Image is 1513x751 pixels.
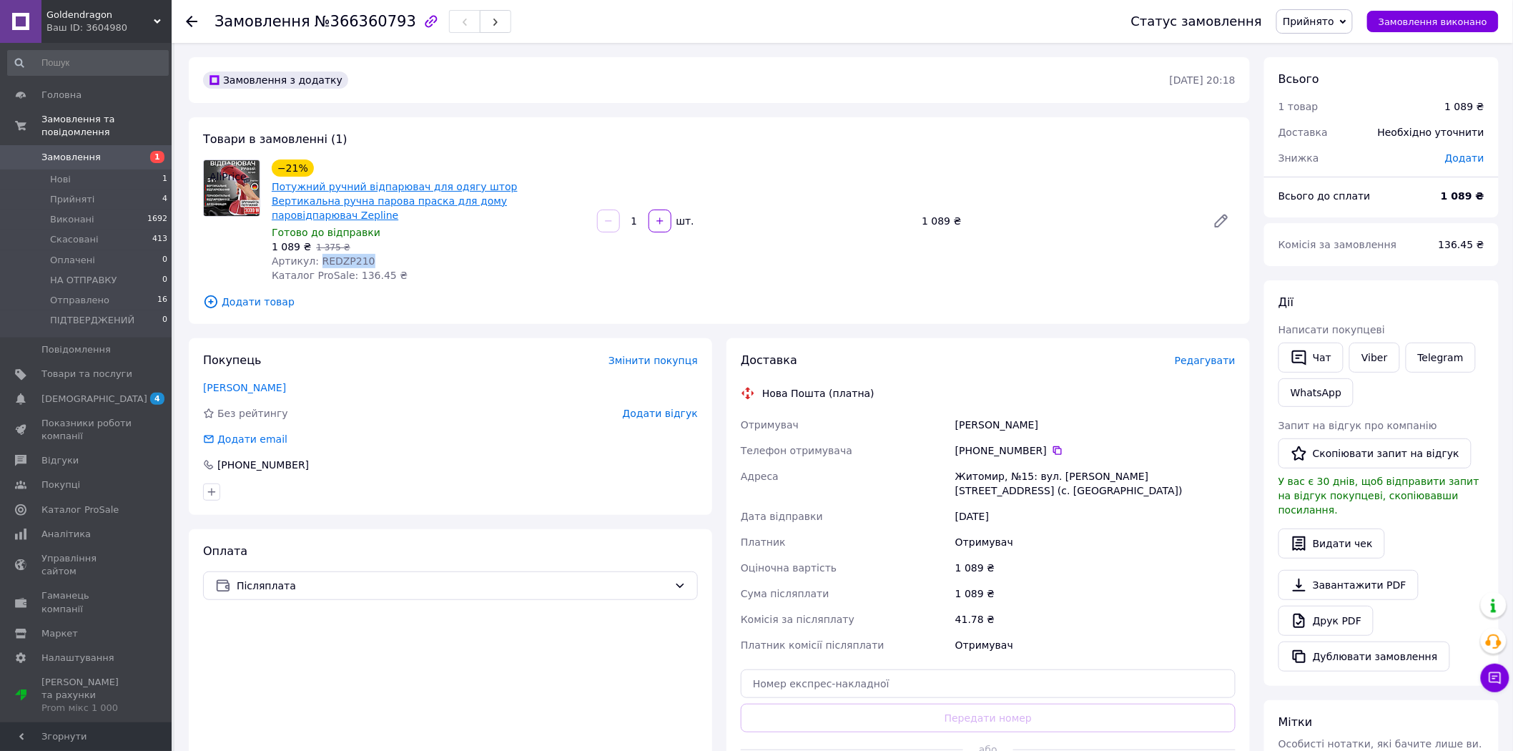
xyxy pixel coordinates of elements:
span: Додати відгук [623,408,698,419]
span: Замовлення [215,13,310,30]
span: 1 [150,151,164,163]
span: 1692 [147,213,167,226]
span: №366360793 [315,13,416,30]
div: 41.78 ₴ [952,607,1238,632]
span: 1 089 ₴ [272,241,311,252]
span: Оплачені [50,254,95,267]
span: Редагувати [1175,355,1236,366]
div: [DATE] [952,504,1238,529]
span: Повідомлення [41,343,111,356]
span: Дата відправки [741,511,823,522]
div: [PERSON_NAME] [952,412,1238,438]
span: Відгуки [41,454,79,467]
a: [PERSON_NAME] [203,382,286,393]
span: 0 [162,274,167,287]
span: ПІДТВЕРДЖЕНИЙ [50,314,134,327]
span: Товари в замовленні (1) [203,132,348,146]
span: Нові [50,173,71,186]
div: 1 089 ₴ [952,581,1238,607]
span: Знижка [1278,152,1319,164]
span: Запит на відгук про компанію [1278,420,1437,431]
a: Telegram [1406,343,1476,373]
span: AliPrice [210,171,247,182]
span: Каталог ProSale [41,504,119,516]
span: НА ОТПРАВКУ [50,274,117,287]
input: Номер експрес-накладної [741,669,1236,698]
a: WhatsApp [1278,378,1354,407]
div: шт. [673,214,696,228]
div: Отримувач [952,529,1238,555]
div: Prom мікс 1 000 [41,702,132,715]
div: 1 089 ₴ [916,211,1201,231]
button: Видати чек [1278,529,1385,559]
div: Ваш ID: 3604980 [46,21,172,34]
span: Товари та послуги [41,368,132,381]
a: Редагувати [1207,207,1236,235]
span: Замовлення виконано [1379,16,1487,27]
div: [PHONE_NUMBER] [955,443,1236,458]
span: Доставка [741,353,797,367]
span: Доставка [1278,127,1328,138]
span: 136.45 ₴ [1439,239,1484,250]
img: Потужний ручний відпарювач для одягу штор Вертикальна ручна парова праска для дому паровідпарювач... [204,160,260,216]
button: Чат [1278,343,1344,373]
span: 16 [157,294,167,307]
b: 1 089 ₴ [1441,190,1484,202]
span: Показники роботи компанії [41,417,132,443]
span: Без рейтингу [217,408,288,419]
span: Каталог ProSale: 136.45 ₴ [272,270,408,281]
span: Комісія за післяплату [741,614,854,625]
span: Замовлення [41,151,101,164]
span: Покупець [203,353,262,367]
span: Адреса [741,471,779,482]
div: Отримувач [952,632,1238,658]
span: Аналітика [41,528,91,541]
div: Житомир, №15: вул. [PERSON_NAME][STREET_ADDRESS] (с. [GEOGRAPHIC_DATA]) [952,463,1238,504]
span: Комісія за замовлення [1278,239,1397,250]
span: Сума післяплати [741,588,829,599]
button: Чат з покупцем [1481,664,1509,692]
span: Артикул: REDZP210 [272,255,375,267]
span: 1 [162,173,167,186]
div: −21% [272,159,314,177]
span: 0 [162,254,167,267]
span: Управління сайтом [41,552,132,578]
span: У вас є 30 днів, щоб відправити запит на відгук покупцеві, скопіювавши посилання. [1278,476,1479,516]
span: Гаманець компанії [41,589,132,615]
span: [DEMOGRAPHIC_DATA] [41,393,147,406]
span: 1 товар [1278,101,1319,112]
span: Написати покупцеві [1278,324,1385,335]
span: Всього [1278,72,1319,86]
span: Виконані [50,213,94,226]
span: Оплата [203,544,247,558]
time: [DATE] 20:18 [1170,74,1236,86]
span: 4 [150,393,164,405]
span: Маркет [41,627,78,640]
a: Viber [1349,343,1399,373]
div: Нова Пошта (платна) [759,386,878,401]
span: Отправлено [50,294,109,307]
div: Додати email [202,432,289,446]
div: Статус замовлення [1131,14,1263,29]
span: 4 [162,193,167,206]
div: Замовлення з додатку [203,72,348,89]
span: Отримувач [741,419,799,431]
span: Налаштування [41,652,114,664]
span: Додати [1445,152,1484,164]
input: Пошук [7,50,169,76]
span: Телефон отримувача [741,445,852,456]
span: Замовлення та повідомлення [41,113,172,139]
span: Мітки [1278,715,1313,729]
span: Всього до сплати [1278,190,1371,202]
span: Платник [741,536,786,548]
div: 1 089 ₴ [952,555,1238,581]
span: Прийняті [50,193,94,206]
a: Завантажити PDF [1278,570,1419,600]
span: Платник комісії післяплати [741,639,884,651]
span: Прийнято [1283,16,1334,27]
button: Дублювати замовлення [1278,642,1450,672]
a: Потужний ручний відпарювач для одягу штор Вертикальна ручна парова праска для дому паровідпарювач... [272,181,518,221]
button: Замовлення виконано [1367,11,1499,32]
span: 413 [152,233,167,246]
div: Додати email [216,432,289,446]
